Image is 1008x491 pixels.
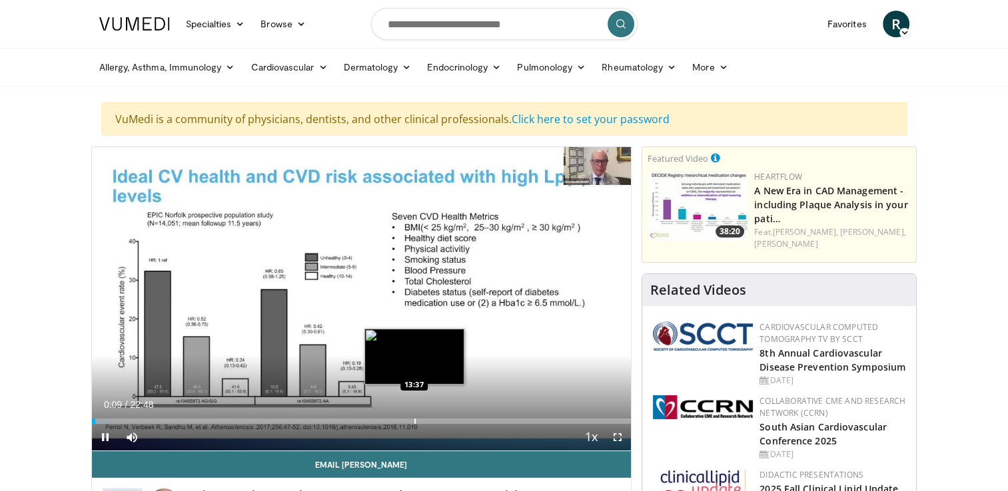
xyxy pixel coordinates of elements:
span: 0:09 [104,399,122,410]
a: A New Era in CAD Management - including Plaque Analysis in your pati… [754,184,907,225]
img: 51a70120-4f25-49cc-93a4-67582377e75f.png.150x105_q85_autocrop_double_scale_upscale_version-0.2.png [653,321,753,351]
a: [PERSON_NAME], [773,226,838,238]
a: Browse [252,11,314,37]
button: Mute [119,424,145,450]
a: Favorites [819,11,875,37]
div: Progress Bar [92,418,632,424]
img: VuMedi Logo [99,17,170,31]
button: Playback Rate [578,424,604,450]
a: Cardiovascular [243,54,335,81]
a: Cardiovascular Computed Tomography TV by SCCT [759,321,878,345]
a: [PERSON_NAME], [840,226,905,238]
a: More [684,54,736,81]
div: [DATE] [759,375,905,387]
button: Pause [92,424,119,450]
a: Heartflow [754,171,802,182]
a: Rheumatology [594,54,684,81]
span: 38:20 [716,226,744,238]
span: 22:48 [130,399,153,410]
a: Endocrinology [419,54,509,81]
div: VuMedi is a community of physicians, dentists, and other clinical professionals. [101,102,907,136]
a: [PERSON_NAME] [754,238,817,249]
a: Click here to set your password [512,112,670,126]
a: South Asian Cardiovascular Conference 2025 [759,420,887,447]
div: [DATE] [759,448,905,460]
div: Didactic Presentations [759,469,905,481]
a: Pulmonology [509,54,594,81]
h4: Related Videos [650,282,746,298]
small: Featured Video [648,152,708,164]
a: 38:20 [648,171,748,241]
img: image.jpeg [364,329,464,385]
div: Feat. [754,226,911,250]
a: Dermatology [336,54,420,81]
span: / [125,399,128,410]
a: Specialties [178,11,253,37]
img: 738d0e2d-290f-4d89-8861-908fb8b721dc.150x105_q85_crop-smart_upscale.jpg [648,171,748,241]
a: Allergy, Asthma, Immunology [91,54,243,81]
a: Email [PERSON_NAME] [92,451,632,478]
input: Search topics, interventions [371,8,638,40]
video-js: Video Player [92,147,632,451]
a: R [883,11,909,37]
img: a04ee3ba-8487-4636-b0fb-5e8d268f3737.png.150x105_q85_autocrop_double_scale_upscale_version-0.2.png [653,395,753,419]
a: Collaborative CME and Research Network (CCRN) [759,395,905,418]
a: 8th Annual Cardiovascular Disease Prevention Symposium [759,347,905,373]
button: Fullscreen [604,424,631,450]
